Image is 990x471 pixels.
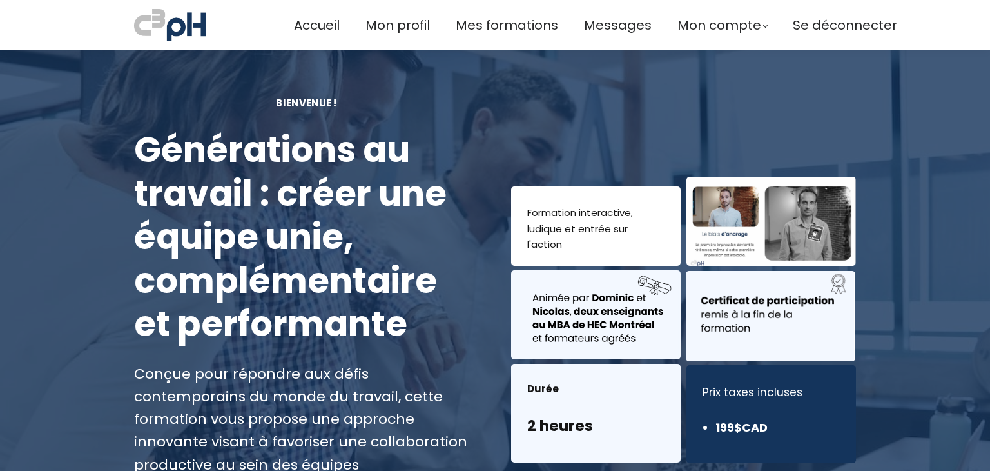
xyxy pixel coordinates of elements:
[527,206,633,252] font: Formation interactive, ludique et entrée sur l'action
[527,416,593,436] font: 2 heures
[134,6,206,44] img: a70bc7685e0efc0bd0b04b3506828469.jpeg
[294,15,340,36] a: Accueil
[703,385,802,400] font: Prix ​​taxes incluses
[276,96,336,110] font: Bienvenue !
[6,443,138,471] iframe: chat widget
[715,419,768,436] font: 199$CAD
[677,15,761,36] span: Mon compte
[527,382,559,396] font: Durée
[584,15,652,36] a: Messages
[456,15,558,36] a: Mes formations
[365,15,430,36] a: Mon profil
[793,15,897,36] a: Se déconnecter
[134,125,447,348] font: Générations au travail : créer une équipe unie, complémentaire et performante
